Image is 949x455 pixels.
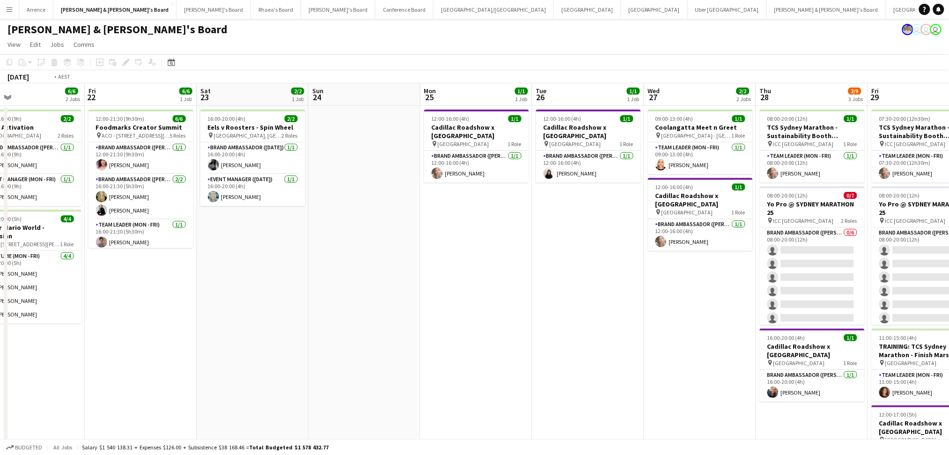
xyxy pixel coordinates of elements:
button: Budgeted [5,442,44,453]
app-user-avatar: James Millard [930,24,942,35]
app-user-avatar: Arrence Torres [902,24,913,35]
button: [GEOGRAPHIC_DATA] [621,0,688,19]
button: [PERSON_NAME]'s Board [177,0,251,19]
button: [GEOGRAPHIC_DATA]/[GEOGRAPHIC_DATA] [434,0,554,19]
button: [PERSON_NAME] & [PERSON_NAME]'s Board [53,0,177,19]
span: Total Budgeted $1 578 432.77 [249,444,329,451]
button: Rhaea's Board [251,0,301,19]
button: Conference Board [375,0,434,19]
span: All jobs [51,444,74,451]
div: Salary $1 540 138.31 + Expenses $126.00 + Subsistence $38 168.46 = [82,444,329,451]
span: Budgeted [15,444,42,451]
button: [GEOGRAPHIC_DATA] [554,0,621,19]
button: [PERSON_NAME]'s Board [301,0,375,19]
button: [PERSON_NAME] & [PERSON_NAME]'s Board [767,0,886,19]
app-user-avatar: James Millard [912,24,923,35]
app-user-avatar: James Millard [921,24,932,35]
button: Arrence [19,0,53,19]
button: Uber [GEOGRAPHIC_DATA] [688,0,767,19]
